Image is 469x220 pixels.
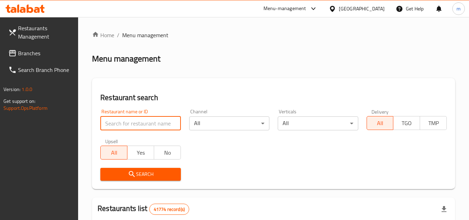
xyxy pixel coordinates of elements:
[189,116,269,130] div: All
[100,146,127,160] button: All
[150,206,189,213] span: 41774 record(s)
[371,109,389,114] label: Delivery
[423,118,444,128] span: TMP
[3,104,48,113] a: Support.OpsPlatform
[339,5,385,13] div: [GEOGRAPHIC_DATA]
[92,31,114,39] a: Home
[396,118,417,128] span: TGO
[393,116,420,130] button: TGO
[100,92,447,103] h2: Restaurant search
[100,168,181,181] button: Search
[149,204,189,215] div: Total records count
[278,116,358,130] div: All
[157,148,178,158] span: No
[457,5,461,13] span: m
[370,118,391,128] span: All
[98,203,189,215] h2: Restaurants list
[3,45,78,62] a: Branches
[100,116,181,130] input: Search for restaurant name or ID..
[3,20,78,45] a: Restaurants Management
[3,62,78,78] a: Search Branch Phone
[420,116,447,130] button: TMP
[3,97,35,106] span: Get support on:
[18,24,73,41] span: Restaurants Management
[130,148,151,158] span: Yes
[92,31,455,39] nav: breadcrumb
[127,146,154,160] button: Yes
[154,146,181,160] button: No
[18,49,73,57] span: Branches
[18,66,73,74] span: Search Branch Phone
[22,85,32,94] span: 1.0.0
[436,201,452,218] div: Export file
[122,31,168,39] span: Menu management
[103,148,125,158] span: All
[263,5,306,13] div: Menu-management
[3,85,20,94] span: Version:
[106,170,175,179] span: Search
[105,139,118,144] label: Upsell
[367,116,394,130] button: All
[92,53,160,64] h2: Menu management
[117,31,119,39] li: /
